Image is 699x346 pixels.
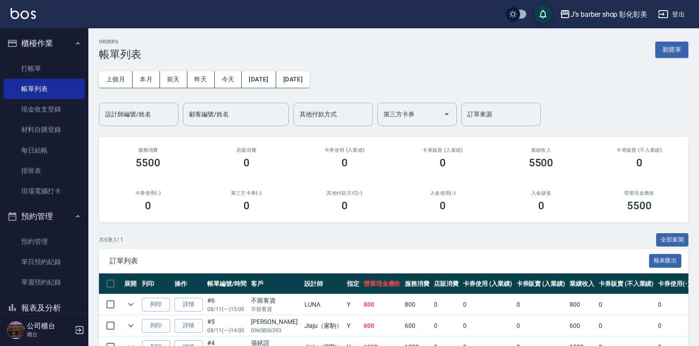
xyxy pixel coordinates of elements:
[4,79,85,99] a: 帳單列表
[110,257,649,265] span: 訂單列表
[570,9,647,20] div: J’s barber shop 彰化彰美
[345,315,361,336] td: Y
[342,200,348,212] h3: 0
[432,294,461,315] td: 0
[461,273,514,294] th: 卡券使用 (入業績)
[4,161,85,181] a: 排班表
[534,5,552,23] button: save
[361,315,403,336] td: 600
[403,273,432,294] th: 服務消費
[567,315,596,336] td: 600
[4,32,85,55] button: 櫃檯作業
[145,200,151,212] h3: 0
[124,298,137,311] button: expand row
[649,254,682,268] button: 報表匯出
[514,315,568,336] td: 0
[345,273,361,294] th: 指定
[654,6,688,23] button: 登出
[461,315,514,336] td: 0
[142,319,170,333] button: 列印
[567,294,596,315] td: 800
[7,321,25,339] img: Person
[4,58,85,79] a: 打帳單
[656,294,692,315] td: 0
[11,8,36,19] img: Logo
[110,147,186,153] h3: 服務消費
[656,315,692,336] td: 0
[440,107,454,121] button: Open
[207,327,247,334] p: 08/11 (一) 14:00
[4,296,85,319] button: 報表及分析
[306,147,383,153] h2: 卡券使用 (入業績)
[306,190,383,196] h2: 其他付款方式(-)
[99,39,141,45] h2: ORDERS
[4,252,85,272] a: 單日預約紀錄
[302,315,345,336] td: Jiaju（家駒）
[124,319,137,332] button: expand row
[361,294,403,315] td: 800
[432,273,461,294] th: 店販消費
[251,317,300,327] div: [PERSON_NAME]
[403,315,432,336] td: 600
[208,147,285,153] h2: 店販消費
[175,319,203,333] a: 詳情
[140,273,172,294] th: 列印
[502,190,579,196] h2: 入金儲值
[4,181,85,201] a: 現場電腦打卡
[502,147,579,153] h2: 業績收入
[249,273,303,294] th: 客戶
[243,200,250,212] h3: 0
[596,315,656,336] td: 0
[99,48,141,61] h3: 帳單列表
[649,256,682,265] a: 報表匯出
[133,71,160,88] button: 本月
[529,157,554,169] h3: 5500
[4,119,85,140] a: 材料自購登錄
[208,190,285,196] h2: 第三方卡券(-)
[4,99,85,119] a: 現金收支登錄
[404,190,481,196] h2: 入金使用(-)
[175,298,203,311] a: 詳情
[99,71,133,88] button: 上個月
[601,147,678,153] h2: 卡券販賣 (不入業績)
[276,71,310,88] button: [DATE]
[4,272,85,292] a: 單週預約紀錄
[596,294,656,315] td: 0
[205,294,249,315] td: #6
[251,305,300,313] p: 不留客資
[136,157,160,169] h3: 5500
[215,71,242,88] button: 今天
[242,71,276,88] button: [DATE]
[187,71,215,88] button: 昨天
[172,273,205,294] th: 操作
[361,273,403,294] th: 營業現金應收
[656,273,692,294] th: 卡券使用(-)
[514,294,568,315] td: 0
[207,305,247,313] p: 08/11 (一) 15:00
[4,205,85,228] button: 預約管理
[432,315,461,336] td: 0
[251,327,300,334] p: 0965806393
[556,5,651,23] button: J’s barber shop 彰化彰美
[110,190,186,196] h2: 卡券使用(-)
[302,294,345,315] td: LUNA
[205,315,249,336] td: #5
[440,157,446,169] h3: 0
[342,157,348,169] h3: 0
[514,273,568,294] th: 卡券販賣 (入業績)
[27,331,72,338] p: 櫃台
[4,231,85,252] a: 預約管理
[655,42,688,58] button: 新開單
[655,45,688,54] a: 新開單
[142,298,170,311] button: 列印
[567,273,596,294] th: 業績收入
[627,200,652,212] h3: 5500
[601,190,678,196] h2: 營業現金應收
[27,322,72,331] h5: 公司櫃台
[403,294,432,315] td: 800
[160,71,187,88] button: 前天
[4,140,85,161] a: 每日結帳
[243,157,250,169] h3: 0
[404,147,481,153] h2: 卡券販賣 (入業績)
[596,273,656,294] th: 卡券販賣 (不入業績)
